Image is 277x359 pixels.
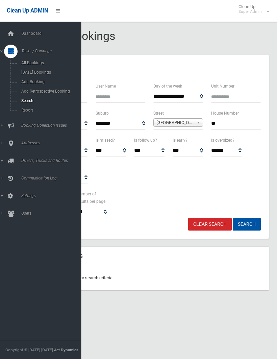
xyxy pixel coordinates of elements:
label: Is follow up? [134,137,157,144]
span: Settings [19,193,81,198]
label: Is missed? [96,137,115,144]
span: Users [19,211,81,216]
label: Is early? [173,137,187,144]
small: Super Admin [238,9,262,14]
span: Dashboard [19,31,81,36]
a: Clear Search [188,218,232,231]
strong: Jet Dynamics [54,348,78,352]
span: Add Retrospective Booking [19,89,75,94]
span: Copyright © [DATE]-[DATE] [5,348,53,352]
button: Search [233,218,261,231]
label: Unit Number [211,82,234,90]
span: All Bookings [19,61,75,65]
label: Is oversized? [211,137,234,144]
span: Search [19,98,75,103]
label: Number of results per page [76,190,107,205]
label: House Number [211,110,239,117]
span: Tasks / Bookings [19,49,81,53]
span: Communication Log [19,176,81,181]
span: Booking Collection Issues [19,123,81,128]
span: [DATE] Bookings [19,70,75,75]
label: Suburb [96,110,109,117]
span: Drivers, Trucks and Routes [19,158,81,163]
span: [GEOGRAPHIC_DATA] (CAMPSIE 2194) [156,119,194,127]
label: Day of the week [153,82,182,90]
span: Report [19,108,75,113]
span: Addresses [19,141,81,145]
span: Clean Up ADMIN [7,7,48,14]
div: No bookings match your search criteria. [30,266,269,290]
label: User Name [96,82,116,90]
label: Street [153,110,164,117]
span: Add Booking [19,79,75,84]
span: Clean Up [235,4,269,14]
